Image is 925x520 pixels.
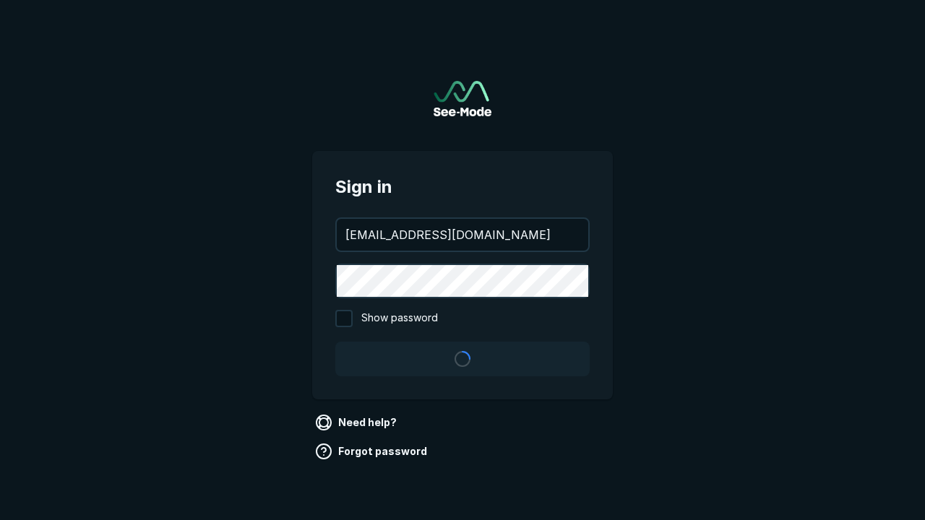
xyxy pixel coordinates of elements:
a: Go to sign in [434,81,491,116]
a: Forgot password [312,440,433,463]
span: Sign in [335,174,590,200]
input: your@email.com [337,219,588,251]
img: See-Mode Logo [434,81,491,116]
a: Need help? [312,411,403,434]
span: Show password [361,310,438,327]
